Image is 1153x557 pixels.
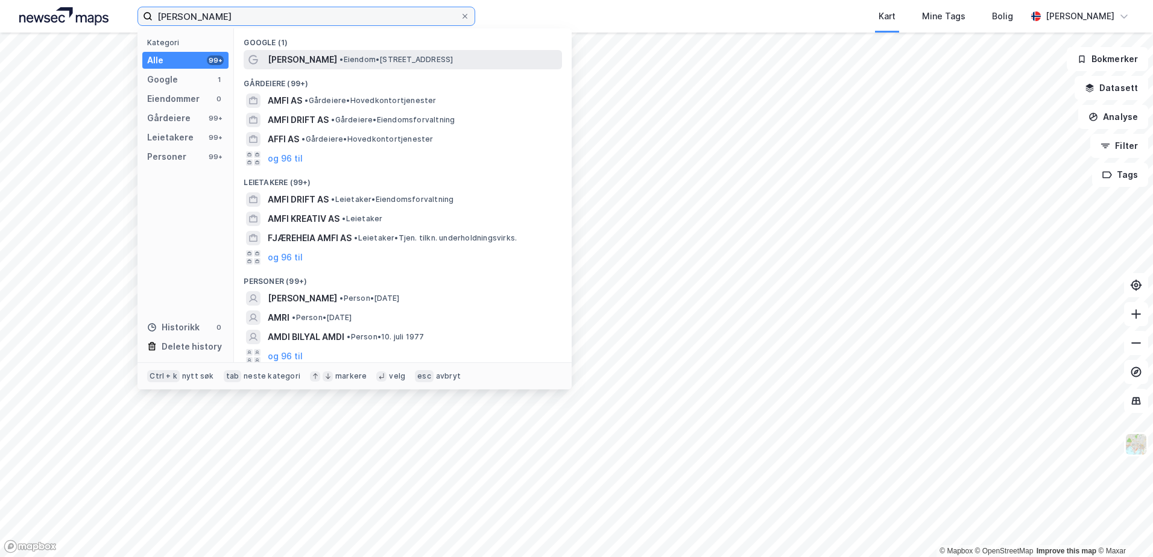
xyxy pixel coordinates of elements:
div: Historikk [147,320,200,335]
div: 99+ [207,133,224,142]
div: Bolig [992,9,1013,24]
span: Person • [DATE] [292,313,352,323]
input: Søk på adresse, matrikkel, gårdeiere, leietakere eller personer [153,7,460,25]
div: 0 [214,323,224,332]
button: Filter [1090,134,1148,158]
div: tab [224,370,242,382]
a: Mapbox homepage [4,540,57,553]
img: logo.a4113a55bc3d86da70a041830d287a7e.svg [19,7,109,25]
div: 99+ [207,55,224,65]
span: • [331,195,335,204]
span: Gårdeiere • Hovedkontortjenester [302,134,433,144]
div: Personer [147,149,186,164]
span: AMRI [268,310,289,325]
span: FJÆREHEIA AMFI AS [268,231,352,245]
button: Datasett [1075,76,1148,100]
span: • [331,115,335,124]
button: og 96 til [268,151,303,166]
span: Eiendom • [STREET_ADDRESS] [340,55,453,65]
span: AMFI AS [268,93,302,108]
a: Improve this map [1037,547,1096,555]
div: Leietakere [147,130,194,145]
div: Delete history [162,339,222,354]
span: AMFI KREATIV AS [268,212,340,226]
a: Mapbox [940,547,973,555]
div: avbryt [436,371,461,381]
span: • [292,313,295,322]
span: • [340,55,343,64]
div: Ctrl + k [147,370,180,382]
div: [PERSON_NAME] [1046,9,1114,24]
div: Kategori [147,38,229,47]
span: AFFI AS [268,132,299,146]
span: Gårdeiere • Hovedkontortjenester [305,96,436,105]
div: markere [335,371,367,381]
span: Person • 10. juli 1977 [347,332,424,342]
span: [PERSON_NAME] [268,52,337,67]
button: og 96 til [268,349,303,363]
button: og 96 til [268,250,303,265]
iframe: Chat Widget [1093,499,1153,557]
button: Tags [1092,163,1148,187]
div: Google [147,72,178,87]
span: AMFI DRIFT AS [268,192,329,207]
span: AMDI BILYAL AMDI [268,330,344,344]
div: Alle [147,53,163,68]
span: • [354,233,358,242]
div: Personer (99+) [234,267,572,289]
span: • [342,214,346,223]
div: Leietakere (99+) [234,168,572,190]
span: [PERSON_NAME] [268,291,337,306]
a: OpenStreetMap [975,547,1034,555]
div: 99+ [207,152,224,162]
span: Person • [DATE] [340,294,399,303]
span: Leietaker [342,214,382,224]
span: • [347,332,350,341]
span: Gårdeiere • Eiendomsforvaltning [331,115,455,125]
span: Leietaker • Tjen. tilkn. underholdningsvirks. [354,233,517,243]
div: 0 [214,94,224,104]
div: Gårdeiere (99+) [234,69,572,91]
div: Kart [879,9,896,24]
div: 99+ [207,113,224,123]
span: • [340,294,343,303]
div: Eiendommer [147,92,200,106]
div: nytt søk [182,371,214,381]
div: Gårdeiere [147,111,191,125]
div: Mine Tags [922,9,965,24]
div: 1 [214,75,224,84]
span: • [302,134,305,143]
span: • [305,96,308,105]
div: Kontrollprogram for chat [1093,499,1153,557]
div: esc [415,370,434,382]
span: AMFI DRIFT AS [268,113,329,127]
span: Leietaker • Eiendomsforvaltning [331,195,453,204]
div: neste kategori [244,371,300,381]
button: Bokmerker [1067,47,1148,71]
img: Z [1125,433,1148,456]
button: Analyse [1078,105,1148,129]
div: Google (1) [234,28,572,50]
div: velg [389,371,405,381]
